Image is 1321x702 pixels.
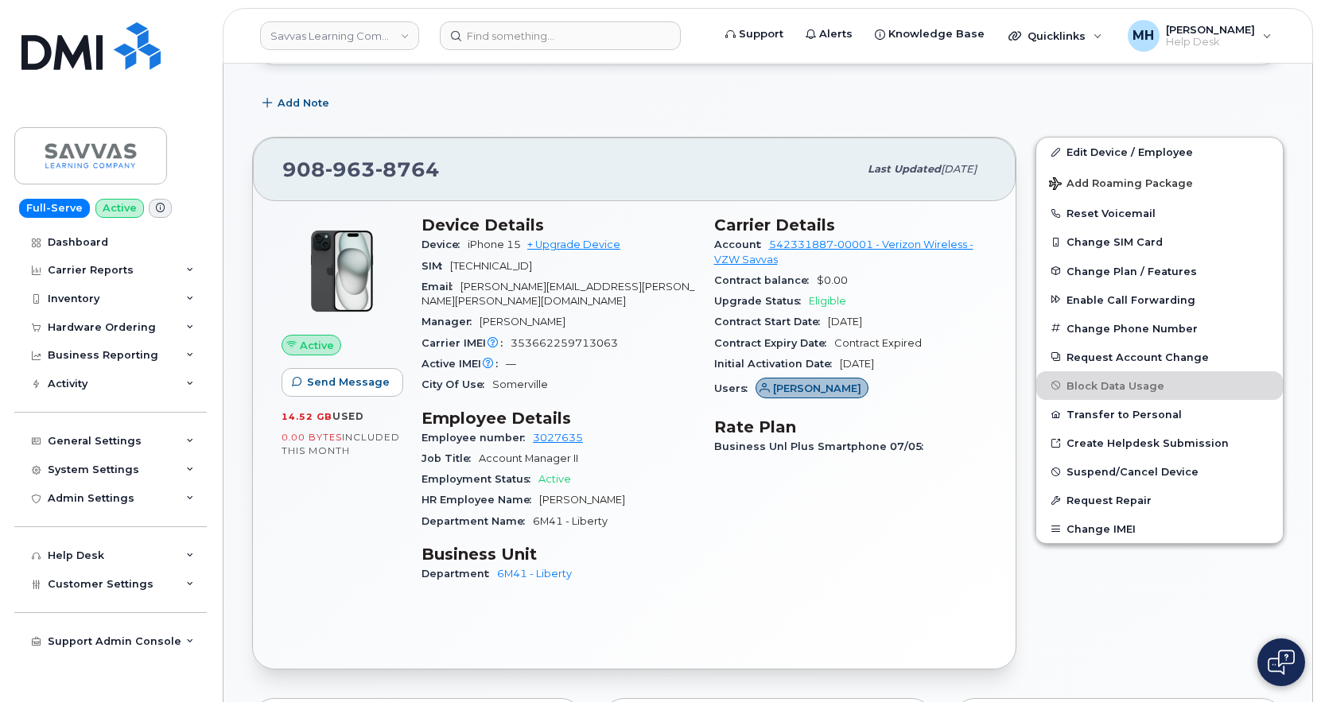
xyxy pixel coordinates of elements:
[468,239,521,250] span: iPhone 15
[1036,343,1283,371] button: Request Account Change
[1049,177,1193,192] span: Add Roaming Package
[1036,166,1283,199] button: Add Roaming Package
[422,337,511,349] span: Carrier IMEI
[422,545,695,564] h3: Business Unit
[714,358,840,370] span: Initial Activation Date
[440,21,681,50] input: Find something...
[1036,257,1283,285] button: Change Plan / Features
[1036,429,1283,457] a: Create Helpdesk Submission
[282,432,342,443] span: 0.00 Bytes
[795,18,864,50] a: Alerts
[533,432,583,444] a: 3027635
[492,378,548,390] span: Somerville
[714,274,817,286] span: Contract balance
[888,26,985,42] span: Knowledge Base
[300,338,334,353] span: Active
[840,358,874,370] span: [DATE]
[714,337,834,349] span: Contract Expiry Date
[714,440,931,452] span: Business Unl Plus Smartphone 07/05
[539,494,625,506] span: [PERSON_NAME]
[278,95,329,111] span: Add Note
[819,26,853,42] span: Alerts
[714,295,809,307] span: Upgrade Status
[714,18,795,50] a: Support
[332,410,364,422] span: used
[834,337,922,349] span: Contract Expired
[756,382,869,394] a: [PERSON_NAME]
[1036,138,1283,166] a: Edit Device / Employee
[480,316,565,328] span: [PERSON_NAME]
[809,295,846,307] span: Eligible
[1036,227,1283,256] button: Change SIM Card
[714,382,756,394] span: Users
[868,163,941,175] span: Last updated
[1166,36,1255,48] span: Help Desk
[1036,199,1283,227] button: Reset Voicemail
[538,473,571,485] span: Active
[422,281,694,307] span: [PERSON_NAME][EMAIL_ADDRESS][PERSON_NAME][PERSON_NAME][DOMAIN_NAME]
[422,215,695,235] h3: Device Details
[1028,29,1086,42] span: Quicklinks
[817,274,848,286] span: $0.00
[422,473,538,485] span: Employment Status
[422,239,468,250] span: Device
[506,358,516,370] span: —
[997,20,1113,52] div: Quicklinks
[1067,265,1197,277] span: Change Plan / Features
[422,281,460,293] span: Email
[450,260,532,272] span: [TECHNICAL_ID]
[714,316,828,328] span: Contract Start Date
[422,432,533,444] span: Employee number
[773,381,861,396] span: [PERSON_NAME]
[422,452,479,464] span: Job Title
[739,26,783,42] span: Support
[941,163,977,175] span: [DATE]
[422,260,450,272] span: SIM
[714,417,988,436] h3: Rate Plan
[1036,285,1283,314] button: Enable Call Forwarding
[511,337,618,349] span: 353662259713063
[282,157,440,181] span: 908
[497,568,572,580] a: 6M41 - Liberty
[714,239,973,265] a: 542331887-00001 - Verizon Wireless - VZW Savvas
[1133,26,1154,45] span: MH
[422,494,539,506] span: HR Employee Name
[422,378,492,390] span: City Of Use
[282,411,332,422] span: 14.52 GB
[422,358,506,370] span: Active IMEI
[714,239,769,250] span: Account
[307,374,390,390] span: Send Message
[1036,314,1283,343] button: Change Phone Number
[1166,23,1255,36] span: [PERSON_NAME]
[1036,514,1283,543] button: Change IMEI
[252,89,343,118] button: Add Note
[1117,20,1283,52] div: Melissa Hoye
[422,316,480,328] span: Manager
[1268,650,1295,675] img: Open chat
[325,157,375,181] span: 963
[1067,293,1195,305] span: Enable Call Forwarding
[282,368,403,397] button: Send Message
[1067,466,1199,478] span: Suspend/Cancel Device
[714,215,988,235] h3: Carrier Details
[422,409,695,428] h3: Employee Details
[422,515,533,527] span: Department Name
[260,21,419,50] a: Savvas Learning Company LLC
[1036,400,1283,429] button: Transfer to Personal
[422,568,497,580] span: Department
[375,157,440,181] span: 8764
[527,239,620,250] a: + Upgrade Device
[294,223,390,319] img: iPhone_15_Black.png
[1036,371,1283,400] button: Block Data Usage
[828,316,862,328] span: [DATE]
[1036,486,1283,514] button: Request Repair
[1036,457,1283,486] button: Suspend/Cancel Device
[533,515,608,527] span: 6M41 - Liberty
[864,18,996,50] a: Knowledge Base
[479,452,578,464] span: Account Manager II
